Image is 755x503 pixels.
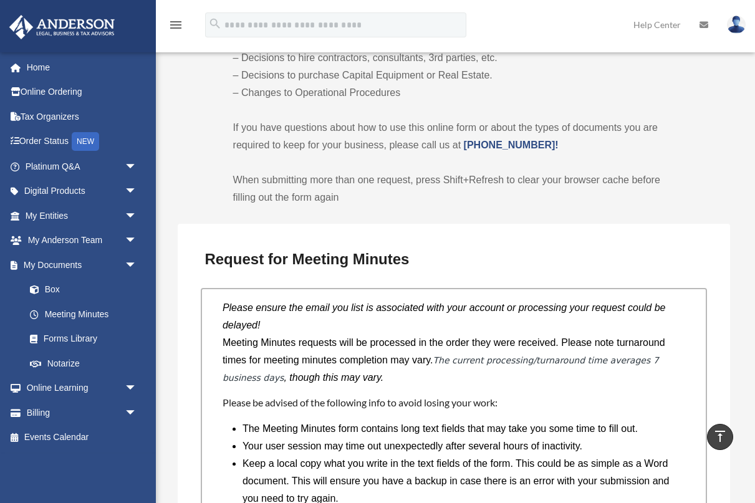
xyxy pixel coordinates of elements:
[200,246,708,272] h3: Request for Meeting Minutes
[223,334,685,386] p: Meeting Minutes requests will be processed in the order they were received. Please note turnaroun...
[233,171,675,206] p: When submitting more than one request, press Shift+Refresh to clear your browser cache before fil...
[464,140,559,150] a: [PHONE_NUMBER]!
[243,438,675,455] li: Your user session may time out unexpectedly after several hours of inactivity.
[9,400,156,425] a: Billingarrow_drop_down
[9,179,156,204] a: Digital Productsarrow_drop_down
[168,17,183,32] i: menu
[9,129,156,155] a: Order StatusNEW
[208,17,222,31] i: search
[727,16,746,34] img: User Pic
[223,355,659,383] em: The current processing/turnaround time averages 7 business days
[125,376,150,401] span: arrow_drop_down
[713,429,728,444] i: vertical_align_top
[233,119,675,154] p: If you have questions about how to use this online form or about the types of documents you are r...
[9,376,156,401] a: Online Learningarrow_drop_down
[223,302,666,330] i: Please ensure the email you list is associated with your account or processing your request could...
[17,351,156,376] a: Notarize
[9,80,156,105] a: Online Ordering
[9,104,156,129] a: Tax Organizers
[17,302,150,327] a: Meeting Minutes
[125,154,150,180] span: arrow_drop_down
[125,252,150,278] span: arrow_drop_down
[223,396,685,410] h4: Please be advised of the following info to avoid losing your work:
[707,424,733,450] a: vertical_align_top
[9,154,156,179] a: Platinum Q&Aarrow_drop_down
[125,203,150,229] span: arrow_drop_down
[9,203,156,228] a: My Entitiesarrow_drop_down
[17,277,156,302] a: Box
[125,400,150,426] span: arrow_drop_down
[9,252,156,277] a: My Documentsarrow_drop_down
[125,228,150,254] span: arrow_drop_down
[17,327,156,352] a: Forms Library
[72,132,99,151] div: NEW
[9,228,156,253] a: My Anderson Teamarrow_drop_down
[284,372,383,383] i: , though this may vary.
[168,22,183,32] a: menu
[125,179,150,204] span: arrow_drop_down
[9,425,156,450] a: Events Calendar
[9,55,156,80] a: Home
[243,420,675,438] li: The Meeting Minutes form contains long text fields that may take you some time to fill out.
[6,15,118,39] img: Anderson Advisors Platinum Portal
